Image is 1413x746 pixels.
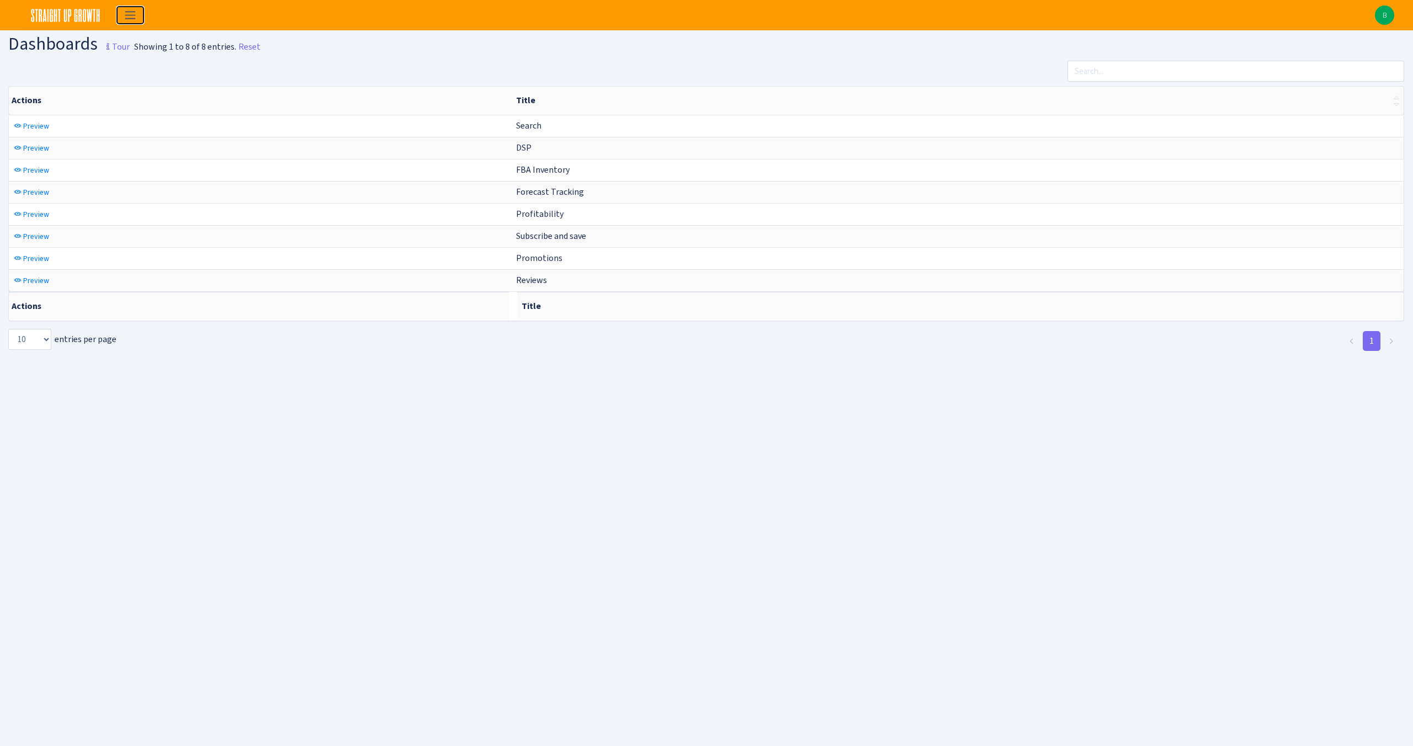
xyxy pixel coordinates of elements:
[9,87,512,115] th: Actions
[98,32,130,55] a: Tour
[101,38,130,56] small: Tour
[11,162,52,179] a: Preview
[23,143,49,153] span: Preview
[512,87,1404,115] th: Title : activate to sort column ascending
[516,142,532,153] span: DSP
[11,206,52,223] a: Preview
[11,118,52,135] a: Preview
[23,275,49,286] span: Preview
[1363,331,1380,351] a: 1
[11,250,52,267] a: Preview
[23,231,49,242] span: Preview
[1067,61,1404,82] input: Search...
[11,228,52,245] a: Preview
[8,329,116,350] label: entries per page
[516,208,564,220] span: Profitability
[23,187,49,198] span: Preview
[8,329,51,350] select: entries per page
[23,209,49,220] span: Preview
[238,40,261,54] a: Reset
[516,274,547,286] span: Reviews
[23,121,49,131] span: Preview
[516,164,570,175] span: FBA Inventory
[9,292,509,321] th: Actions
[11,184,52,201] a: Preview
[116,6,144,24] button: Toggle navigation
[517,292,1404,321] th: Title
[23,165,49,175] span: Preview
[516,186,584,198] span: Forecast Tracking
[11,272,52,289] a: Preview
[516,120,541,131] span: Search
[1375,6,1394,25] a: B
[1375,6,1394,25] img: Braden Astle
[23,253,49,264] span: Preview
[516,252,562,264] span: Promotions
[134,40,236,54] div: Showing 1 to 8 of 8 entries.
[516,230,586,242] span: Subscribe and save
[11,140,52,157] a: Preview
[8,35,130,56] h1: Dashboards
